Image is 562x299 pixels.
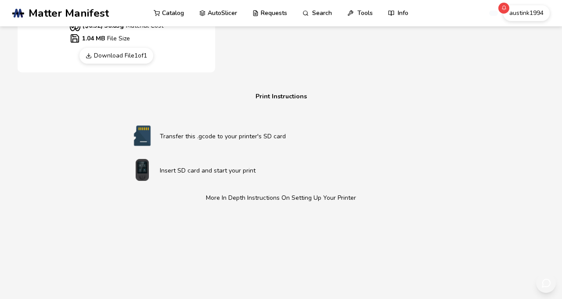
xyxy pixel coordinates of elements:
[70,33,80,43] span: Average Cost
[70,33,163,43] p: File Size
[536,273,556,293] button: Send feedback via email
[114,90,448,104] h4: Print Instructions
[125,125,160,147] img: SD card
[160,166,437,175] p: Insert SD card and start your print
[125,159,160,181] img: Start print
[160,132,437,141] p: Transfer this .gcode to your printer's SD card
[82,34,105,43] b: 1.04 MB
[29,7,109,19] span: Matter Manifest
[79,48,153,64] a: Download File1of1
[503,5,550,21] button: austink1994
[125,193,437,202] p: More In Depth Instructions On Setting Up Your Printer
